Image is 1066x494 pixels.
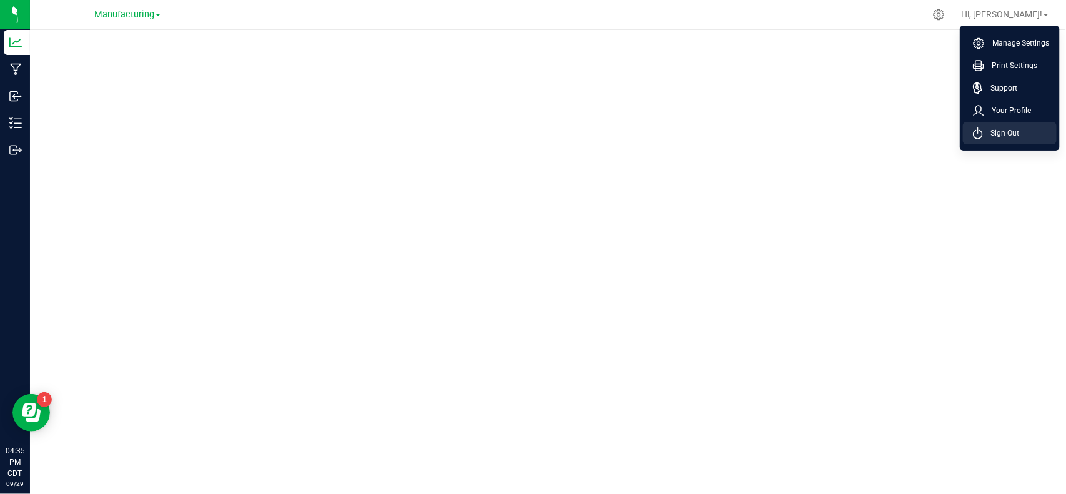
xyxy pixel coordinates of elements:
[6,445,24,479] p: 04:35 PM CDT
[6,479,24,488] p: 09/29
[9,36,22,49] inline-svg: Analytics
[963,122,1057,144] li: Sign Out
[961,9,1042,19] span: Hi, [PERSON_NAME]!
[37,392,52,407] iframe: Resource center unread badge
[12,394,50,432] iframe: Resource center
[9,117,22,129] inline-svg: Inventory
[9,144,22,156] inline-svg: Outbound
[973,82,1052,94] a: Support
[984,59,1037,72] span: Print Settings
[983,82,1017,94] span: Support
[985,37,1049,49] span: Manage Settings
[9,63,22,76] inline-svg: Manufacturing
[984,104,1031,117] span: Your Profile
[931,9,947,21] div: Manage settings
[983,127,1019,139] span: Sign Out
[94,9,154,20] span: Manufacturing
[9,90,22,102] inline-svg: Inbound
